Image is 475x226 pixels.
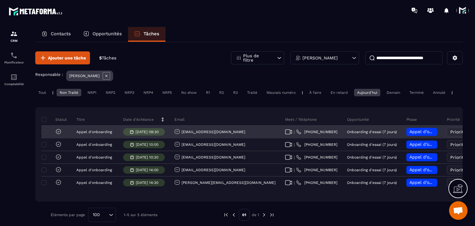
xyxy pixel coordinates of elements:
[409,154,468,159] span: Appel d’onboarding planifié
[306,89,324,96] div: À faire
[51,213,85,217] p: Éléments par page
[76,155,112,159] p: Appel d'onboarding
[92,31,122,37] p: Opportunités
[122,89,137,96] div: NRP3
[136,168,158,172] p: [DATE] 14:00
[347,155,397,159] p: Onboarding d'essai (7 jours)
[128,27,165,42] a: Tâches
[347,117,369,122] p: Opportunité
[406,117,417,122] p: Phase
[261,212,267,218] img: next
[2,82,26,86] p: Comptabilité
[243,54,270,62] p: Plus de filtre
[409,180,468,185] span: Appel d’onboarding planifié
[269,212,275,218] img: next
[230,89,241,96] div: R3
[231,212,237,218] img: prev
[35,27,77,42] a: Contacts
[136,155,158,159] p: [DATE] 10:30
[51,31,71,37] p: Contacts
[84,89,100,96] div: NRP1
[347,130,397,134] p: Onboarding d'essai (7 jours)
[69,74,100,78] p: [PERSON_NAME]
[450,129,466,134] span: Priorité
[10,73,18,81] img: accountant
[9,6,64,17] img: logo
[48,55,86,61] span: Ajouter une tâche
[294,180,295,185] span: |
[347,180,397,185] p: Onboarding d'essai (7 jours)
[123,117,154,122] p: Date d’échéance
[88,208,116,222] div: Search for option
[409,129,468,134] span: Appel d’onboarding planifié
[35,51,90,64] button: Ajouter une tâche
[135,130,159,134] p: [DATE] 09:30
[102,55,116,60] span: Tâches
[302,56,338,60] p: [PERSON_NAME]
[296,142,337,147] a: [PHONE_NUMBER]
[296,167,337,172] a: [PHONE_NUMBER]
[140,89,156,96] div: NRP4
[296,155,337,160] a: [PHONE_NUMBER]
[406,89,427,96] div: Terminé
[223,212,229,218] img: prev
[409,142,468,147] span: Appel d’onboarding planifié
[35,89,49,96] div: Tout
[302,90,303,95] p: |
[244,89,260,96] div: Traité
[35,72,63,77] p: Responsable :
[450,155,466,160] span: Priorité
[451,90,453,95] p: |
[52,90,53,95] p: |
[136,180,158,185] p: [DATE] 14:30
[76,130,112,134] p: Appel d'onboarding
[216,89,227,96] div: R2
[450,167,466,172] span: Priorité
[294,142,295,147] span: |
[2,47,26,69] a: schedulerschedulerPlanificateur
[2,39,26,42] p: CRM
[296,129,337,134] a: [PHONE_NUMBER]
[102,211,107,218] input: Search for option
[76,142,112,147] p: Appel d'onboarding
[447,117,460,122] p: Priorité
[178,89,200,96] div: No show
[409,167,468,172] span: Appel d’onboarding planifié
[449,201,468,220] div: Ouvrir le chat
[10,52,18,59] img: scheduler
[239,209,250,221] p: 01
[159,89,175,96] div: NRP5
[285,117,317,122] p: Meet / Téléphone
[143,31,159,37] p: Tâches
[450,142,466,147] span: Priorité
[347,142,397,147] p: Onboarding d'essai (7 jours)
[77,27,128,42] a: Opportunités
[430,89,448,96] div: Annulé
[203,89,213,96] div: R1
[263,89,299,96] div: Mauvais numéro
[103,89,118,96] div: NRP2
[2,25,26,47] a: formationformationCRM
[57,89,81,96] div: Non Traité
[347,168,397,172] p: Onboarding d'essai (7 jours)
[76,117,85,122] p: Titre
[136,142,158,147] p: [DATE] 10:00
[76,168,112,172] p: Appel d'onboarding
[2,61,26,64] p: Planificateur
[294,130,295,134] span: |
[296,180,337,185] a: [PHONE_NUMBER]
[76,180,112,185] p: Appel d'onboarding
[124,213,157,217] p: 1-5 sur 5 éléments
[294,155,295,160] span: |
[354,89,380,96] div: Aujourd'hui
[10,30,18,37] img: formation
[2,69,26,90] a: accountantaccountantComptabilité
[294,168,295,172] span: |
[99,55,116,61] p: 5
[174,117,185,122] p: Email
[327,89,351,96] div: En retard
[383,89,403,96] div: Demain
[252,212,259,217] p: de 1
[43,117,67,122] p: Statut
[91,211,102,218] span: 100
